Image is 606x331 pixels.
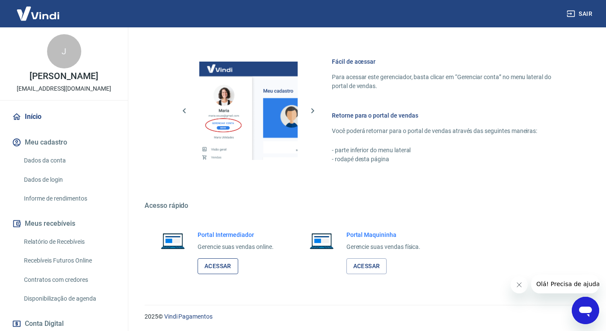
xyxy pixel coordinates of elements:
[198,242,274,251] p: Gerencie suas vendas online.
[531,275,599,293] iframe: Message from company
[5,6,72,13] span: Olá! Precisa de ajuda?
[10,0,66,27] img: Vindi
[572,297,599,324] iframe: Button to launch messaging window
[332,57,565,66] h6: Fácil de acessar
[145,312,585,321] p: 2025 ©
[145,201,585,210] h5: Acesso rápido
[332,146,565,155] p: - parte inferior do menu lateral
[346,258,387,274] a: Acessar
[164,313,213,320] a: Vindi Pagamentos
[10,107,118,126] a: Início
[198,231,274,239] h6: Portal Intermediador
[332,127,565,136] p: Você poderá retornar para o portal de vendas através das seguintes maneiras:
[21,271,118,289] a: Contratos com credores
[21,171,118,189] a: Dados de login
[332,73,565,91] p: Para acessar este gerenciador, basta clicar em “Gerenciar conta” no menu lateral do portal de ven...
[332,155,565,164] p: - rodapé desta página
[565,6,596,22] button: Sair
[21,152,118,169] a: Dados da conta
[17,84,111,93] p: [EMAIL_ADDRESS][DOMAIN_NAME]
[332,111,565,120] h6: Retorne para o portal de vendas
[30,72,98,81] p: [PERSON_NAME]
[21,190,118,207] a: Informe de rendimentos
[198,258,238,274] a: Acessar
[346,242,421,251] p: Gerencie suas vendas física.
[21,252,118,269] a: Recebíveis Futuros Online
[21,290,118,307] a: Disponibilização de agenda
[304,231,340,251] img: Imagem de um notebook aberto
[199,62,298,160] img: Imagem da dashboard mostrando o botão de gerenciar conta na sidebar no lado esquerdo
[155,231,191,251] img: Imagem de um notebook aberto
[346,231,421,239] h6: Portal Maquininha
[21,233,118,251] a: Relatório de Recebíveis
[10,214,118,233] button: Meus recebíveis
[47,34,81,68] div: J
[10,133,118,152] button: Meu cadastro
[511,276,528,293] iframe: Close message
